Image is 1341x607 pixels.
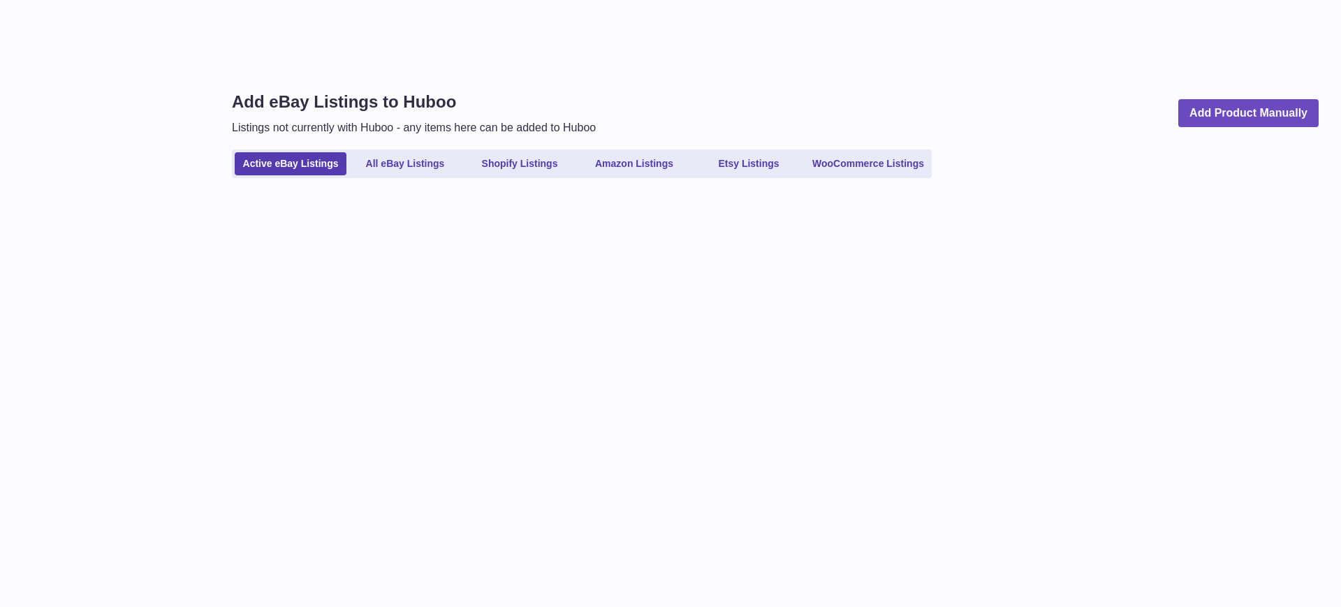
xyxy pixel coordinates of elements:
[578,152,690,175] a: Amazon Listings
[232,120,596,136] p: Listings not currently with Huboo - any items here can be added to Huboo
[693,152,805,175] a: Etsy Listings
[1178,99,1319,128] a: Add Product Manually
[807,152,929,175] a: WooCommerce Listings
[349,152,461,175] a: All eBay Listings
[235,152,346,175] a: Active eBay Listings
[464,152,576,175] a: Shopify Listings
[232,91,596,113] h1: Add eBay Listings to Huboo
